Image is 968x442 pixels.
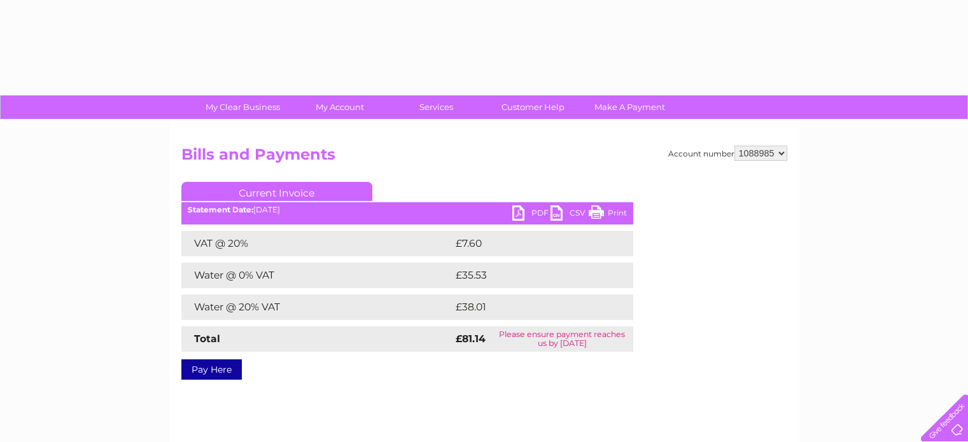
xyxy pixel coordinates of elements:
a: Current Invoice [181,182,372,201]
a: My Account [287,95,392,119]
td: £35.53 [452,263,607,288]
td: Water @ 20% VAT [181,294,452,320]
b: Statement Date: [188,205,253,214]
a: CSV [551,205,589,224]
a: Pay Here [181,359,242,380]
td: Please ensure payment reaches us by [DATE] [491,326,633,352]
a: Make A Payment [577,95,682,119]
h2: Bills and Payments [181,146,787,170]
a: PDF [512,205,551,224]
div: [DATE] [181,205,633,214]
a: Customer Help [480,95,586,119]
td: £7.60 [452,231,603,256]
a: My Clear Business [190,95,295,119]
strong: £81.14 [456,333,486,345]
a: Print [589,205,627,224]
a: Services [384,95,489,119]
td: Water @ 0% VAT [181,263,452,288]
div: Account number [668,146,787,161]
td: VAT @ 20% [181,231,452,256]
td: £38.01 [452,294,607,320]
strong: Total [194,333,220,345]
